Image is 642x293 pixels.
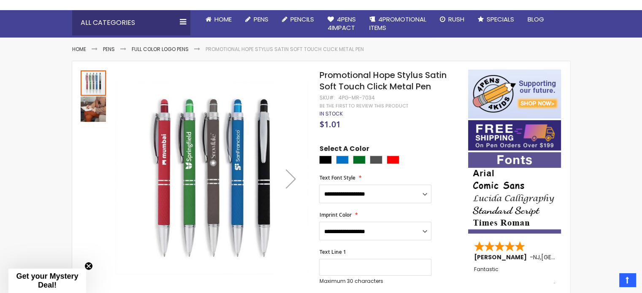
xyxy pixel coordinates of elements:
[274,70,308,288] div: Next
[541,253,603,261] span: [GEOGRAPHIC_DATA]
[319,156,332,164] div: Black
[448,15,464,24] span: Rush
[290,15,314,24] span: Pencils
[8,269,86,293] div: Get your Mystery Deal!Close teaser
[319,211,351,218] span: Imprint Color
[530,253,603,261] span: - ,
[387,156,399,164] div: Red
[206,46,364,53] li: Promotional Hope Stylus Satin Soft Touch Click Metal Pen
[521,10,551,29] a: Blog
[533,253,540,261] span: NJ
[254,15,268,24] span: Pens
[319,118,340,130] span: $1.01
[115,81,308,274] img: Promotional Hope Stylus Satin Soft Touch Click Metal Pen
[363,10,433,38] a: 4PROMOTIONALITEMS
[103,46,115,53] a: Pens
[319,110,342,117] span: In stock
[84,262,93,270] button: Close teaser
[572,270,642,293] iframe: Google Customer Reviews
[528,15,544,24] span: Blog
[433,10,471,29] a: Rush
[199,10,238,29] a: Home
[474,253,530,261] span: [PERSON_NAME]
[81,70,107,96] div: Promotional Hope Stylus Satin Soft Touch Click Metal Pen
[353,156,366,164] div: Green
[468,152,561,234] img: font-personalization-examples
[328,15,356,32] span: 4Pens 4impact
[319,174,355,181] span: Text Font Style
[72,10,190,35] div: All Categories
[319,94,335,101] strong: SKU
[319,278,431,285] p: Maximum 30 characters
[321,10,363,38] a: 4Pens4impact
[338,94,374,101] div: 4PG-MR-7034
[238,10,275,29] a: Pens
[16,272,78,289] span: Get your Mystery Deal!
[319,110,342,117] div: Availability
[369,15,426,32] span: 4PROMOTIONAL ITEMS
[468,120,561,151] img: Free shipping on orders over $199
[319,248,346,255] span: Text Line 1
[72,46,86,53] a: Home
[81,96,106,122] div: Promotional Hope Stylus Satin Soft Touch Click Metal Pen
[132,46,189,53] a: Full Color Logo Pens
[336,156,349,164] div: Blue Light
[370,156,382,164] div: Gunmetal
[468,70,561,118] img: 4pens 4 kids
[81,97,106,122] img: Promotional Hope Stylus Satin Soft Touch Click Metal Pen
[275,10,321,29] a: Pencils
[474,266,556,285] div: Fantastic
[471,10,521,29] a: Specials
[319,144,369,156] span: Select A Color
[319,69,446,92] span: Promotional Hope Stylus Satin Soft Touch Click Metal Pen
[214,15,232,24] span: Home
[487,15,514,24] span: Specials
[319,103,408,109] a: Be the first to review this product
